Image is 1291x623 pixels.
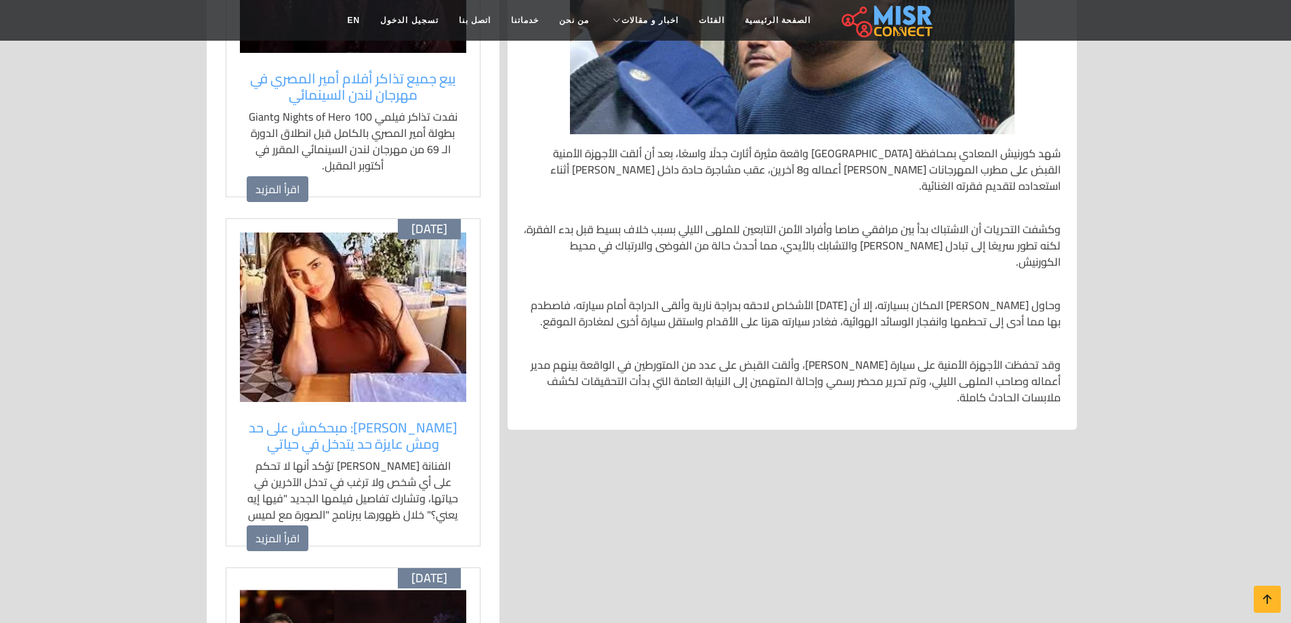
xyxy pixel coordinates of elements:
a: تسجيل الدخول [370,7,448,33]
a: خدماتنا [501,7,549,33]
img: main.misr_connect [842,3,933,37]
p: وقد تحفظت الأجهزة الأمنية على سيارة [PERSON_NAME]، وألقت القبض على عدد من المتورطين في الواقعة بي... [524,357,1061,405]
a: من نحن [549,7,599,33]
a: الفئات [689,7,735,33]
p: شهد كورنيش المعادي بمحافظة [GEOGRAPHIC_DATA] واقعة مثيرة أثارت جدلًا واسعًا، بعد أن ألقت الأجهزة ... [524,145,1061,194]
p: نفدت تذاكر فيلمي 100 Nights of Hero وGiant بطولة أمير المصري بالكامل قبل انطلاق الدورة الـ 69 من ... [247,108,459,174]
a: اقرأ المزيد [247,176,308,202]
a: اخبار و مقالات [599,7,689,33]
a: اقرأ المزيد [247,525,308,551]
a: EN [337,7,371,33]
a: الصفحة الرئيسية [735,7,821,33]
span: [DATE] [411,222,447,237]
a: [PERSON_NAME]: مبحكمش على حد ومش عايزة حد يتدخل في حياتي [247,420,459,452]
p: الفنانة [PERSON_NAME] تؤكد أنها لا تحكم على أي شخص ولا ترغب في تدخل الآخرين في حياتها، وتشارك تفا... [247,458,459,539]
a: اتصل بنا [449,7,501,33]
span: [DATE] [411,571,447,586]
p: وحاول [PERSON_NAME] المكان بسيارته، إلا أن [DATE] الأشخاص لاحقه بدراجة نارية وألقى الدراجة أمام س... [524,297,1061,329]
a: بيع جميع تذاكر أفلام أمير المصري في مهرجان لندن السينمائي [247,71,459,103]
img: أسماء جلال أثناء حديثها في برنامج "الصورة مع لميس الحديدي" وظهورها في فيلم "وفيها إيه يعني؟" [240,233,466,402]
span: اخبار و مقالات [621,14,678,26]
p: وكشفت التحريات أن الاشتباك بدأ بين مرافقي صاصا وأفراد الأمن التابعين للملهى الليلي بسبب خلاف بسيط... [524,221,1061,270]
